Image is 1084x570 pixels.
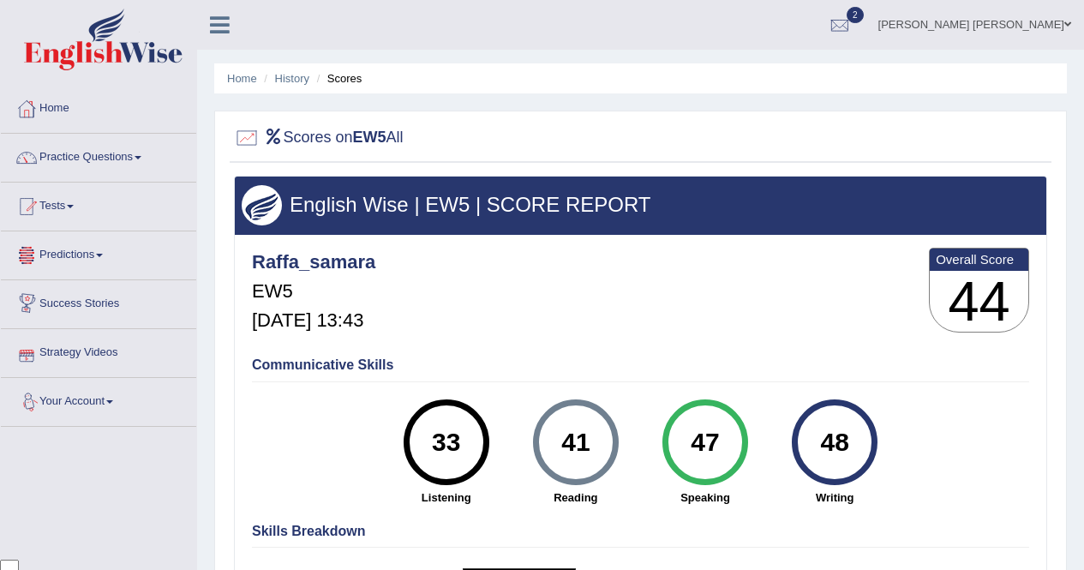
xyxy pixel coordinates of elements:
[252,310,375,331] h5: [DATE] 13:43
[930,271,1028,333] h3: 44
[252,524,1029,539] h4: Skills Breakdown
[804,406,866,478] div: 48
[1,231,196,274] a: Predictions
[242,185,282,225] img: wings.png
[1,183,196,225] a: Tests
[779,489,891,506] strong: Writing
[1,134,196,177] a: Practice Questions
[234,125,404,151] h2: Scores on All
[649,489,761,506] strong: Speaking
[1,378,196,421] a: Your Account
[275,72,309,85] a: History
[353,129,386,146] b: EW5
[242,194,1039,216] h3: English Wise | EW5 | SCORE REPORT
[227,72,257,85] a: Home
[252,357,1029,373] h4: Communicative Skills
[1,280,196,323] a: Success Stories
[1,329,196,372] a: Strategy Videos
[415,406,477,478] div: 33
[674,406,736,478] div: 47
[390,489,502,506] strong: Listening
[252,281,375,302] h5: EW5
[847,7,864,23] span: 2
[519,489,632,506] strong: Reading
[936,252,1022,267] b: Overall Score
[544,406,607,478] div: 41
[252,252,375,273] h4: Raffa_samara
[1,85,196,128] a: Home
[313,70,362,87] li: Scores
